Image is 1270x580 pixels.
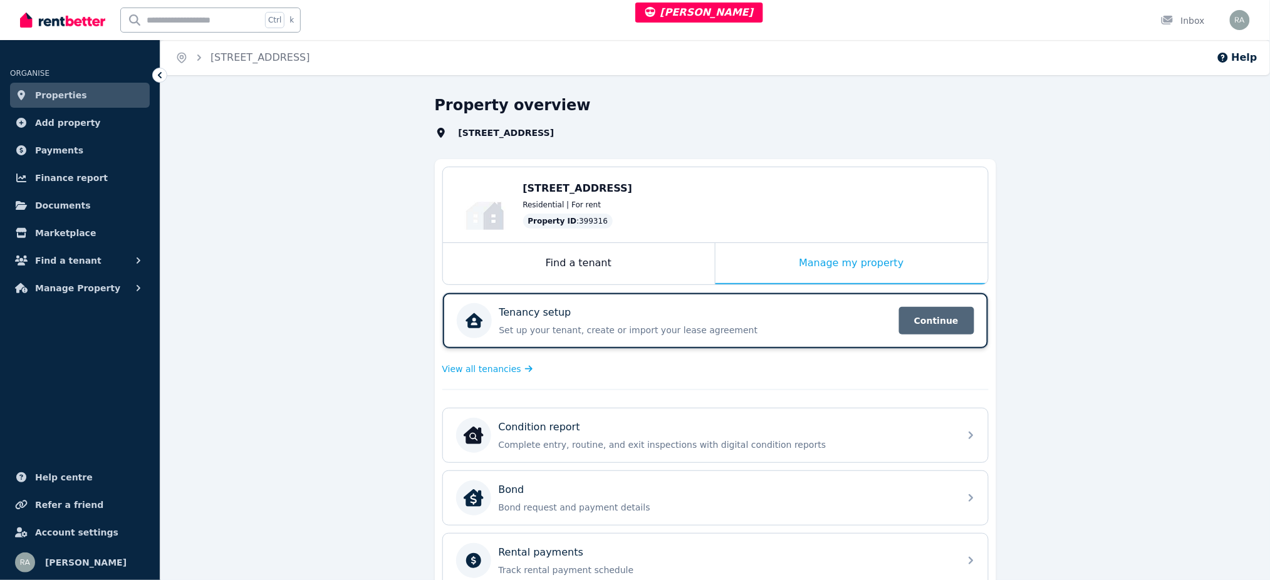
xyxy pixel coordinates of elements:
div: : 399316 [523,214,613,229]
img: Bond [464,488,484,508]
button: Find a tenant [10,248,150,273]
span: Finance report [35,170,108,185]
span: Ctrl [265,12,284,28]
span: Manage Property [35,281,120,296]
img: Rochelle Alvarez [15,552,35,572]
button: Manage Property [10,276,150,301]
p: Track rental payment schedule [499,564,952,576]
span: Account settings [35,525,118,540]
span: Refer a friend [35,497,103,512]
div: Find a tenant [443,243,715,284]
p: Bond [499,482,524,497]
h1: Property overview [435,95,591,115]
div: Manage my property [716,243,988,284]
span: Continue [899,307,974,334]
span: Residential | For rent [523,200,601,210]
p: Set up your tenant, create or import your lease agreement [499,324,892,336]
a: Tenancy setupSet up your tenant, create or import your lease agreementContinue [443,293,988,348]
span: Payments [35,143,83,158]
button: Help [1217,50,1257,65]
p: Rental payments [499,545,584,560]
nav: Breadcrumb [160,40,325,75]
span: Help centre [35,470,93,485]
img: Condition report [464,425,484,445]
span: Property ID [528,216,577,226]
a: Properties [10,83,150,108]
img: Rochelle Alvarez [1230,10,1250,30]
span: ORGANISE [10,69,49,78]
span: Add property [35,115,101,130]
div: Inbox [1161,14,1205,27]
a: Marketplace [10,220,150,246]
span: Find a tenant [35,253,101,268]
span: Properties [35,88,87,103]
a: Account settings [10,520,150,545]
p: Tenancy setup [499,305,571,320]
a: Help centre [10,465,150,490]
a: Add property [10,110,150,135]
a: Condition reportCondition reportComplete entry, routine, and exit inspections with digital condit... [443,408,988,462]
span: View all tenancies [442,363,521,375]
a: Finance report [10,165,150,190]
p: Bond request and payment details [499,501,952,514]
span: Marketplace [35,225,96,241]
a: Documents [10,193,150,218]
span: [STREET_ADDRESS] [523,182,633,194]
p: Condition report [499,420,580,435]
a: Payments [10,138,150,163]
span: k [289,15,294,25]
a: View all tenancies [442,363,533,375]
a: [STREET_ADDRESS] [211,51,310,63]
span: [PERSON_NAME] [45,555,127,570]
span: [STREET_ADDRESS] [451,127,577,139]
a: BondBondBond request and payment details [443,471,988,525]
a: Refer a friend [10,492,150,517]
span: [PERSON_NAME] [645,6,754,18]
span: Documents [35,198,91,213]
img: RentBetter [20,11,105,29]
p: Complete entry, routine, and exit inspections with digital condition reports [499,438,952,451]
